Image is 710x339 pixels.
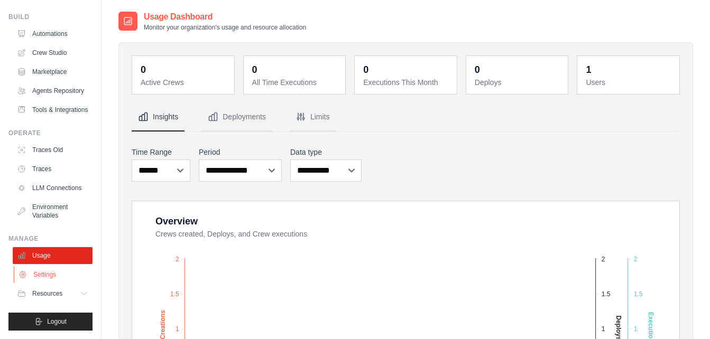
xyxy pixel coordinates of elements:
label: Data type [290,147,362,157]
button: Insights [132,103,185,131]
tspan: 1.5 [602,290,611,298]
dt: Executions This Month [363,77,450,88]
tspan: 2 [602,256,605,263]
span: Resources [32,289,62,298]
tspan: 1 [634,325,638,333]
span: Logout [47,317,67,326]
tspan: 2 [176,256,179,263]
a: Traces Old [13,142,93,158]
div: 0 [363,62,368,77]
a: Traces [13,161,93,177]
a: Tools & Integrations [13,101,93,118]
div: 0 [475,62,480,77]
button: Limits [289,103,336,131]
div: Overview [155,214,198,229]
label: Period [199,147,282,157]
button: Logout [8,313,93,331]
a: Settings [14,266,94,283]
div: 0 [141,62,146,77]
dt: Crews created, Deploys, and Crew executions [155,229,667,239]
tspan: 1 [602,325,605,333]
a: LLM Connections [13,180,93,196]
tspan: 1 [176,325,179,333]
dt: Users [586,77,673,88]
button: Deployments [201,103,272,131]
tspan: 1.5 [634,290,643,298]
a: Automations [13,25,93,42]
a: Environment Variables [13,199,93,224]
label: Time Range [132,147,190,157]
dt: Active Crews [141,77,228,88]
dt: All Time Executions [252,77,339,88]
button: Resources [13,285,93,302]
dt: Deploys [475,77,562,88]
p: Monitor your organization's usage and resource allocation [144,23,306,32]
nav: Tabs [132,103,680,131]
h2: Usage Dashboard [144,11,306,23]
div: 1 [586,62,591,77]
tspan: 1.5 [170,290,179,298]
a: Crew Studio [13,44,93,61]
div: 0 [252,62,257,77]
tspan: 2 [634,256,638,263]
div: Operate [8,129,93,137]
a: Agents Repository [13,82,93,99]
a: Marketplace [13,63,93,80]
a: Usage [13,247,93,264]
div: Build [8,13,93,21]
div: Manage [8,234,93,243]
